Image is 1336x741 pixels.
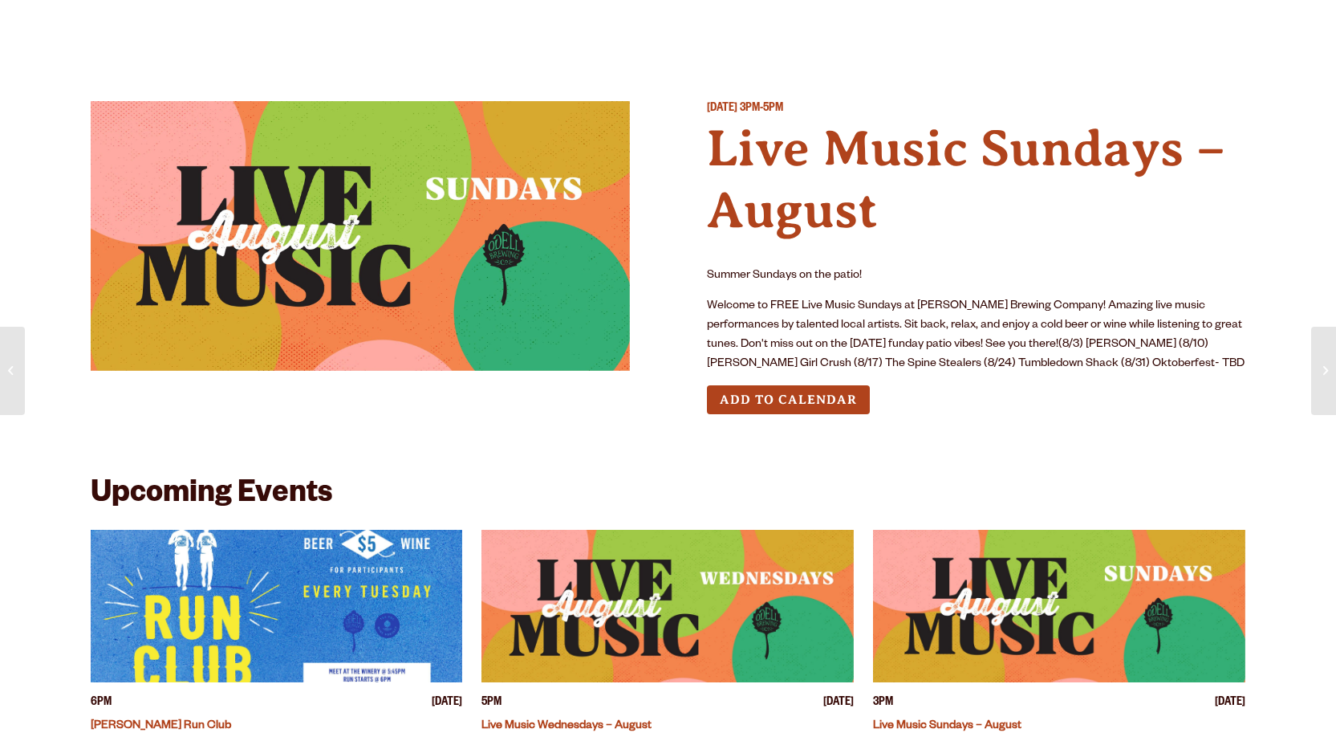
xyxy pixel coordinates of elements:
[229,10,338,47] a: Taprooms
[953,20,1013,33] span: Impact
[106,10,166,47] a: Beer
[400,10,465,47] a: Gear
[116,20,156,33] span: Beer
[481,530,854,682] a: View event details
[707,385,870,415] button: Add to Calendar
[873,695,893,712] span: 3PM
[539,20,603,33] span: Winery
[873,530,1245,682] a: View event details
[943,10,1023,47] a: Impact
[91,720,231,733] a: [PERSON_NAME] Run Club
[411,20,455,33] span: Gear
[873,720,1021,733] a: Live Music Sundays – August
[740,103,783,116] span: 3PM-5PM
[707,103,737,116] span: [DATE]
[767,10,880,47] a: Our Story
[707,118,1246,242] h4: Live Music Sundays – August
[432,695,462,712] span: [DATE]
[91,695,112,712] span: 6PM
[481,720,652,733] a: Live Music Wednesdays – August
[707,267,1246,286] p: Summer Sundays on the patio!
[778,20,870,33] span: Our Story
[657,10,717,47] a: Odell Home
[1096,20,1197,33] span: Beer Finder
[91,478,332,514] h2: Upcoming Events
[707,297,1246,374] p: Welcome to FREE Live Music Sundays at [PERSON_NAME] Brewing Company! Amazing live music performan...
[239,20,327,33] span: Taprooms
[529,10,614,47] a: Winery
[1215,695,1245,712] span: [DATE]
[823,695,854,712] span: [DATE]
[91,530,463,682] a: View event details
[1086,10,1208,47] a: Beer Finder
[481,695,502,712] span: 5PM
